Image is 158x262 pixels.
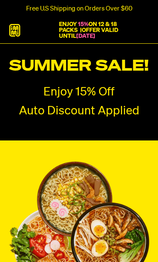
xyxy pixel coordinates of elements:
p: ON 12 & 18 PACKS | [59,21,150,39]
p: Enjoy 15% Off [43,85,115,100]
strong: [DATE] [76,33,95,39]
strong: OFFER VALID UNTIL [59,27,118,39]
strong: ENJOY [59,21,77,27]
span: Auto Discount Applied [19,105,139,117]
img: immi-logo.svg [8,24,21,37]
span: 15% [78,21,88,27]
p: Free U.S Shipping on Orders Over $60 [26,5,132,12]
